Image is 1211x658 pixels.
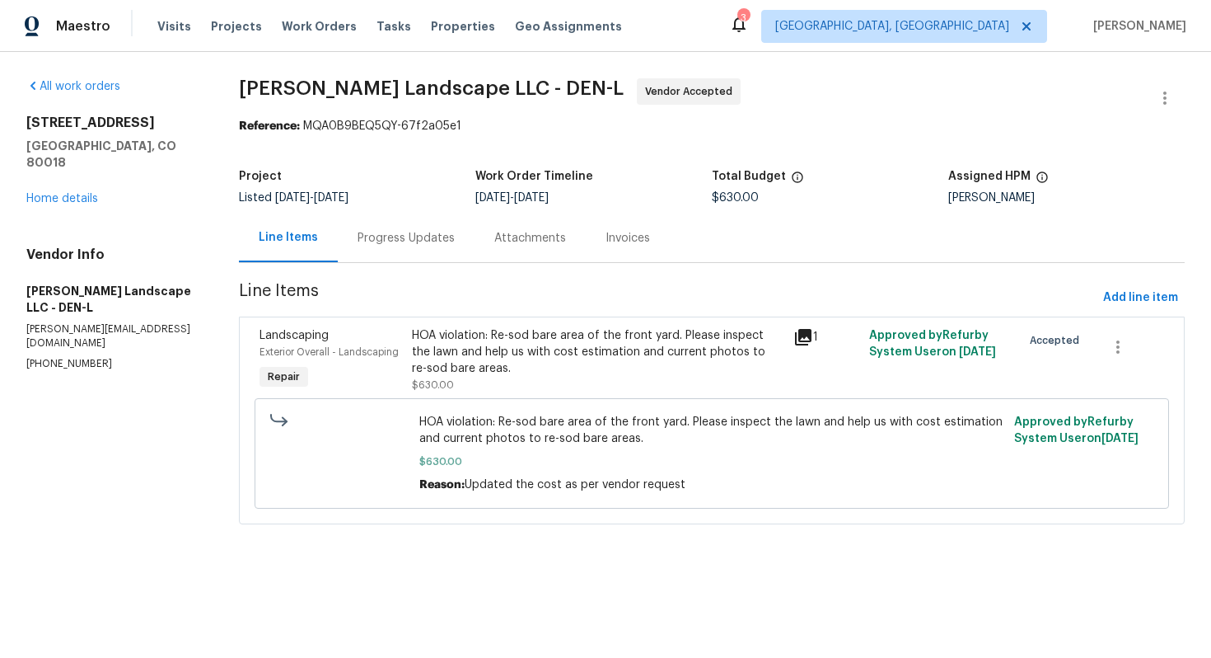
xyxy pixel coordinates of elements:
[605,230,650,247] div: Invoices
[412,327,783,377] div: HOA violation: Re-sod bare area of the front yard. Please inspect the lawn and help us with cost ...
[358,230,455,247] div: Progress Updates
[239,283,1096,313] span: Line Items
[465,479,685,491] span: Updated the cost as per vendor request
[26,81,120,92] a: All work orders
[412,380,454,390] span: $630.00
[261,369,306,385] span: Repair
[712,171,786,182] h5: Total Budget
[239,171,282,182] h5: Project
[419,414,1004,447] span: HOA violation: Re-sod bare area of the front yard. Please inspect the lawn and help us with cost ...
[376,21,411,32] span: Tasks
[712,192,759,204] span: $630.00
[1014,416,1139,444] span: Approved by Refurby System User on
[26,138,199,171] h5: [GEOGRAPHIC_DATA], CO 80018
[1096,283,1185,313] button: Add line item
[275,192,348,204] span: -
[959,346,996,358] span: [DATE]
[1103,288,1178,308] span: Add line item
[1036,171,1049,192] span: The hpm assigned to this work order.
[494,230,566,247] div: Attachments
[314,192,348,204] span: [DATE]
[1101,433,1139,444] span: [DATE]
[514,192,549,204] span: [DATE]
[26,193,98,204] a: Home details
[419,454,1004,470] span: $630.00
[475,192,549,204] span: -
[775,18,1009,35] span: [GEOGRAPHIC_DATA], [GEOGRAPHIC_DATA]
[211,18,262,35] span: Projects
[282,18,357,35] span: Work Orders
[259,229,318,246] div: Line Items
[1087,18,1186,35] span: [PERSON_NAME]
[431,18,495,35] span: Properties
[737,10,749,26] div: 3
[239,78,624,98] span: [PERSON_NAME] Landscape LLC - DEN-L
[475,171,593,182] h5: Work Order Timeline
[948,171,1031,182] h5: Assigned HPM
[26,283,199,316] h5: [PERSON_NAME] Landscape LLC - DEN-L
[275,192,310,204] span: [DATE]
[26,115,199,131] h2: [STREET_ADDRESS]
[1030,332,1086,349] span: Accepted
[157,18,191,35] span: Visits
[645,83,739,100] span: Vendor Accepted
[26,357,199,371] p: [PHONE_NUMBER]
[26,322,199,350] p: [PERSON_NAME][EMAIL_ADDRESS][DOMAIN_NAME]
[26,247,199,263] h4: Vendor Info
[791,171,804,192] span: The total cost of line items that have been proposed by Opendoor. This sum includes line items th...
[56,18,110,35] span: Maestro
[475,192,510,204] span: [DATE]
[239,192,348,204] span: Listed
[419,479,465,491] span: Reason:
[259,330,329,341] span: Landscaping
[948,192,1185,204] div: [PERSON_NAME]
[793,327,859,347] div: 1
[239,120,300,132] b: Reference:
[259,347,399,357] span: Exterior Overall - Landscaping
[515,18,622,35] span: Geo Assignments
[239,118,1185,134] div: MQA0B9BEQ5QY-67f2a05e1
[869,330,996,358] span: Approved by Refurby System User on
